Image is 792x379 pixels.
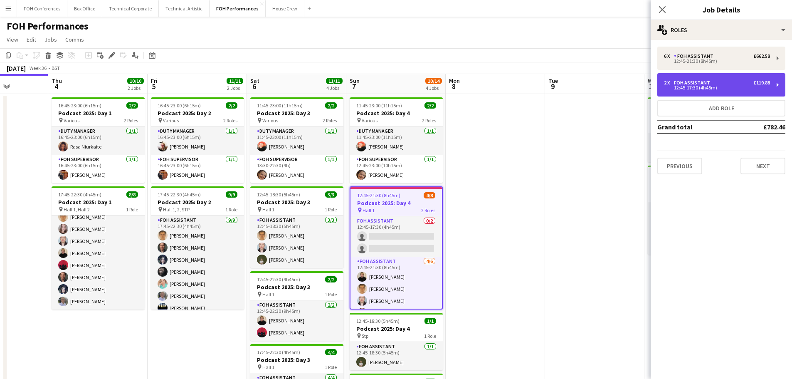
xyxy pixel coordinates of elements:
span: 9 [547,82,558,91]
app-card-role: FOH Supervisor1/116:45-23:00 (6h15m)[PERSON_NAME] [151,155,244,183]
app-job-card: 16:45-23:00 (6h15m)2/2Podcast 2025: Day 2 Various2 RolesDuty Manager1/116:45-23:00 (6h15m)[PERSON... [151,97,244,183]
span: 6 [249,82,259,91]
app-job-card: 12:45-18:30 (5h45m)1/1Podcast 2025: Day 4 Stp1 RoleFOH Assistant1/112:45-18:30 (5h45m)[PERSON_NAME] [350,313,443,370]
h3: Podcast 2025: Day 3 [250,109,343,117]
span: Sun [350,77,360,84]
div: 12:45-22:30 (9h45m)2/2Podcast 2025: Day 3 Hall 11 RoleFOH Assistant2/212:45-22:30 (9h45m)[PERSON_... [250,271,343,341]
h3: Chromatica Orchestra: Fugues and Fantasias [648,109,741,124]
span: 5 [150,82,158,91]
span: 4 [50,82,62,91]
app-job-card: 12:45-21:30 (8h45m)4/8Podcast 2025: Day 4 Hall 12 RolesFOH Assistant0/212:45-17:30 (4h45m) FOH As... [350,186,443,310]
div: FOH Assistant [674,80,713,86]
span: 4/8 [424,192,435,198]
div: 12:45-21:30 (8h45m) [664,59,770,63]
span: Various [262,117,278,124]
span: 8 [448,82,460,91]
app-job-card: 11:45-23:00 (11h15m)2/2Podcast 2025: Day 3 Various2 RolesDuty Manager1/111:45-23:00 (11h15m)[PERS... [250,97,343,183]
button: Next [740,158,785,174]
app-card-role: Duty Manager1/117:15-22:45 (5h30m)[PERSON_NAME] [648,134,741,162]
app-job-card: 18:15-22:45 (4h30m)3/3Chromatica Orchestra: Fugues and Fantasias Hall 11 RoleFOH Assistant3/318:1... [648,166,741,255]
h3: Job Details [651,4,792,15]
h3: Podcast 2025: Day 1 [52,109,145,117]
h3: Chromatica Orchestra: Fugues and Fantasias [648,178,741,193]
h3: Podcast 2025: Day 4 [350,325,443,332]
span: Hall 1, Hall 2 [64,206,90,213]
app-card-role: Duty Manager1/116:45-23:00 (6h15m)Rasa Niurkaite [52,126,145,155]
span: Wed [648,77,659,84]
span: Various [362,117,377,124]
h3: Podcast 2025: Day 3 [250,198,343,206]
span: 2 Roles [421,207,435,213]
span: 1 Role [325,291,337,297]
button: Previous [657,158,702,174]
span: 17:45-22:30 (4h45m) [257,349,300,355]
span: 1 Role [225,206,237,213]
span: 11/11 [326,78,343,84]
td: £782.46 [736,120,785,134]
app-card-role: FOH Supervisor1/112:45-23:00 (10h15m)[PERSON_NAME] [350,155,443,183]
h3: Podcast 2025: Day 3 [250,356,343,364]
div: £119.88 [753,80,770,86]
h3: Podcast 2025: Day 2 [151,109,244,117]
div: 2 x [664,80,674,86]
h3: Podcast 2025: Day 4 [350,199,442,207]
h1: FOH Performances [7,20,89,32]
app-card-role: Duty Manager1/116:45-23:00 (6h15m)[PERSON_NAME] [151,126,244,155]
span: Stp [362,333,368,339]
span: Edit [27,36,36,43]
app-card-role: Duty Manager1/111:45-23:00 (11h15m)[PERSON_NAME] [350,126,443,155]
span: 10/14 [425,78,442,84]
span: 7 [348,82,360,91]
span: 2/2 [325,102,337,109]
div: 12:45-18:30 (5h45m)3/3Podcast 2025: Day 3 Hall 11 RoleFOH Assistant3/312:45-18:30 (5h45m)[PERSON_... [250,186,343,268]
app-job-card: 16:45-23:00 (6h15m)2/2Podcast 2025: Day 1 Various2 RolesDuty Manager1/116:45-23:00 (6h15m)Rasa Ni... [52,97,145,183]
app-card-role: FOH Supervisor1/116:45-23:00 (6h15m)[PERSON_NAME] [52,155,145,183]
h3: Podcast 2025: Day 3 [250,283,343,291]
span: 12:45-18:30 (5h45m) [356,318,400,324]
span: Various [163,117,179,124]
a: Jobs [41,34,60,45]
span: 16:45-23:00 (6h15m) [158,102,201,109]
app-card-role: Duty Manager1/111:45-23:00 (11h15m)[PERSON_NAME] [250,126,343,155]
button: Box Office [67,0,102,17]
app-card-role: FOH Assistant1/112:45-18:30 (5h45m)[PERSON_NAME] [350,342,443,370]
span: 2/2 [424,102,436,109]
td: Grand total [657,120,736,134]
span: Jobs [44,36,57,43]
app-card-role: FOH Supervisor1/113:30-22:30 (9h)[PERSON_NAME] [250,155,343,183]
span: 12:45-21:30 (8h45m) [357,192,400,198]
button: Technical Corporate [102,0,159,17]
app-job-card: 17:15-22:45 (5h30m)1/1Chromatica Orchestra: Fugues and Fantasias Hall 11 RoleDuty Manager1/117:15... [648,97,741,162]
span: Hall 1 [262,291,274,297]
app-job-card: 17:45-22:30 (4h45m)9/9Podcast 2025: Day 2 Hall 1, 2, STP1 RoleFOH Assistant9/917:45-22:30 (4h45m)... [151,186,244,310]
div: BST [52,65,60,71]
span: 2/2 [226,102,237,109]
span: 2 Roles [223,117,237,124]
span: 12:45-18:30 (5h45m) [257,191,300,198]
span: 1 Role [424,333,436,339]
span: View [7,36,18,43]
div: FOH Assistant [674,53,717,59]
div: 6 x [664,53,674,59]
span: Fri [151,77,158,84]
app-card-role: FOH Assistant3/312:45-18:30 (5h45m)[PERSON_NAME][PERSON_NAME][PERSON_NAME] [250,216,343,268]
span: 2 Roles [124,117,138,124]
span: 17:45-22:30 (4h45m) [158,191,201,198]
span: 2 Roles [422,117,436,124]
span: 8/8 [126,191,138,198]
app-card-role: FOH Assistant9/917:45-22:30 (4h45m)[PERSON_NAME][PERSON_NAME][PERSON_NAME][PERSON_NAME][PERSON_NA... [151,216,244,340]
app-job-card: 11:45-23:00 (11h15m)2/2Podcast 2025: Day 4 Various2 RolesDuty Manager1/111:45-23:00 (11h15m)[PERS... [350,97,443,183]
div: £662.58 [753,53,770,59]
app-card-role: FOH Assistant3/318:15-22:45 (4h30m)[PERSON_NAME][PERSON_NAME][PERSON_NAME] [648,202,741,255]
span: Hall 1 [363,207,375,213]
span: Thu [52,77,62,84]
h3: Podcast 2025: Day 1 [52,198,145,206]
button: FOH Conferences [17,0,67,17]
div: 12:45-17:30 (4h45m) [664,86,770,90]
